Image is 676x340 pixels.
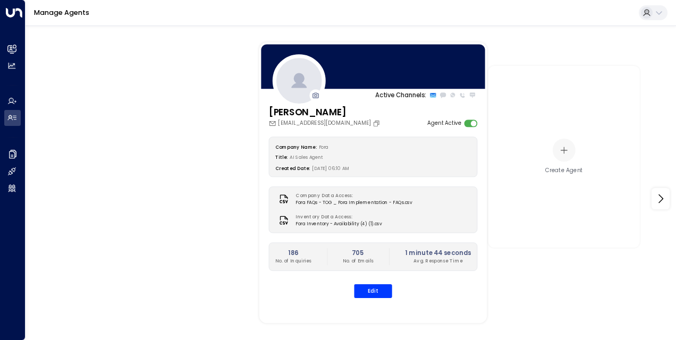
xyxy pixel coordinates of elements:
[343,258,374,265] p: No. of Emails
[405,258,471,265] p: Avg. Response Time
[275,258,311,265] p: No. of Inquiries
[295,220,382,227] span: Fora Inventory - Availability (4) (1).csv
[375,90,426,99] p: Active Channels:
[269,106,382,120] h3: [PERSON_NAME]
[275,165,310,172] label: Created Date:
[427,120,461,127] label: Agent Active
[290,155,323,161] span: AI Sales Agent
[295,199,412,206] span: Fora FAQs - TOG _ Fora Implementation - FAQs.csv
[275,249,311,258] h2: 186
[373,120,382,127] button: Copy
[295,192,408,199] label: Company Data Access:
[545,167,582,175] div: Create Agent
[343,249,374,258] h2: 705
[295,214,377,220] label: Inventory Data Access:
[275,155,288,161] label: Title:
[405,249,471,258] h2: 1 minute 44 seconds
[34,8,89,17] a: Manage Agents
[354,284,392,298] button: Edit
[319,144,328,150] span: Fora
[312,165,349,172] span: [DATE] 06:10 AM
[275,144,317,150] label: Company Name:
[269,120,382,127] div: [EMAIL_ADDRESS][DOMAIN_NAME]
